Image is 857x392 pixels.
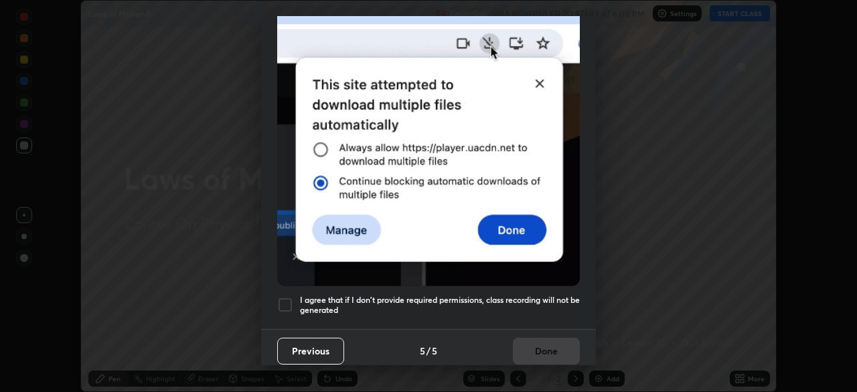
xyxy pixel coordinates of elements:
[300,295,580,316] h5: I agree that if I don't provide required permissions, class recording will not be generated
[277,338,344,365] button: Previous
[426,344,431,358] h4: /
[420,344,425,358] h4: 5
[432,344,437,358] h4: 5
